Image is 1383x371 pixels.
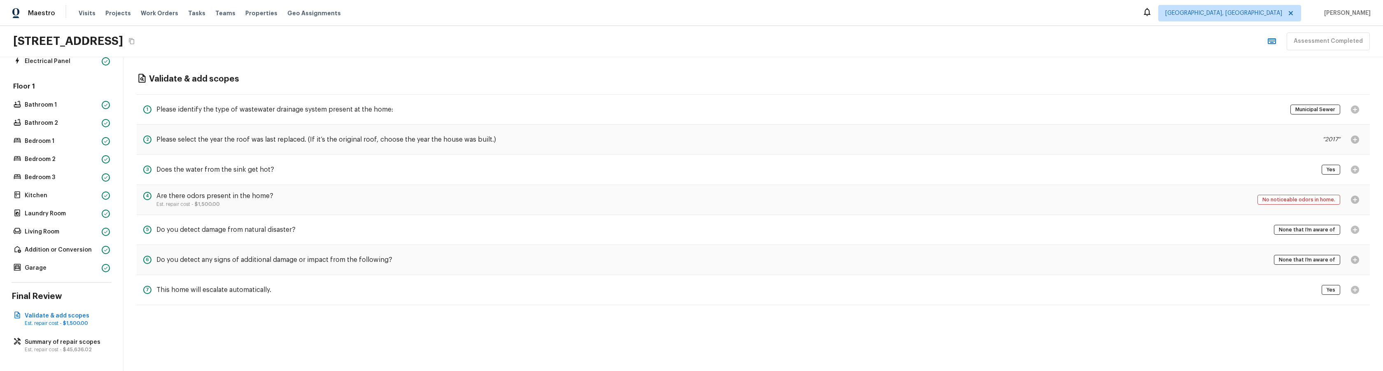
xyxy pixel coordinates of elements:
[156,225,296,234] h5: Do you detect damage from natural disaster?
[25,312,107,320] p: Validate & add scopes
[156,165,274,174] h5: Does the water from the sink get hot?
[25,57,98,65] p: Electrical Panel
[25,228,98,236] p: Living Room
[25,173,98,182] p: Bedroom 3
[25,346,107,353] p: Est. repair cost -
[143,135,151,144] div: 2
[156,135,496,144] h5: Please select the year the roof was last replaced. (If it’s the original roof, choose the year th...
[1276,256,1338,264] span: None that I’m aware of
[28,9,55,17] span: Maestro
[156,191,273,201] h5: Are there odors present in the home?
[25,320,107,327] p: Est. repair cost -
[25,338,107,346] p: Summary of repair scopes
[25,210,98,218] p: Laundry Room
[143,192,151,200] div: 4
[1321,9,1371,17] span: [PERSON_NAME]
[1165,9,1282,17] span: [GEOGRAPHIC_DATA], [GEOGRAPHIC_DATA]
[143,226,151,234] div: 5
[79,9,95,17] span: Visits
[1322,135,1340,144] p: “ 2017 “
[63,347,92,352] span: $45,636.02
[25,119,98,127] p: Bathroom 2
[25,155,98,163] p: Bedroom 2
[1260,196,1338,204] span: No noticeable odors in home.
[25,101,98,109] p: Bathroom 1
[143,105,151,114] div: 1
[245,9,277,17] span: Properties
[25,191,98,200] p: Kitchen
[12,291,112,302] h4: Final Review
[12,82,112,93] h5: Floor 1
[63,321,88,326] span: $1,500.00
[1292,105,1338,114] span: Municipal Sewer
[1324,166,1338,174] span: Yes
[105,9,131,17] span: Projects
[156,105,393,114] h5: Please identify the type of wastewater drainage system present at the home:
[126,36,137,47] button: Copy Address
[143,166,151,174] div: 3
[141,9,178,17] span: Work Orders
[25,264,98,272] p: Garage
[143,286,151,294] div: 7
[13,34,123,49] h2: [STREET_ADDRESS]
[149,74,239,84] h4: Validate & add scopes
[195,202,220,207] span: $1,500.00
[188,10,205,16] span: Tasks
[156,201,273,208] p: Est. repair cost -
[1276,226,1338,234] span: None that I’m aware of
[1324,286,1338,294] span: Yes
[156,285,271,294] h5: This home will escalate automatically.
[287,9,341,17] span: Geo Assignments
[215,9,235,17] span: Teams
[143,256,151,264] div: 6
[156,255,392,264] h5: Do you detect any signs of additional damage or impact from the following?
[25,246,98,254] p: Addition or Conversion
[25,137,98,145] p: Bedroom 1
